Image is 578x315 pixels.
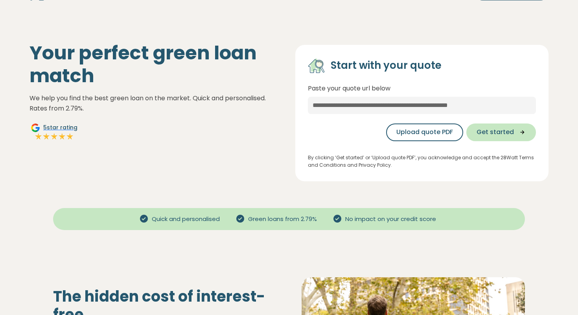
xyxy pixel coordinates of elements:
[35,133,42,140] img: Full star
[50,133,58,140] img: Full star
[477,127,514,137] span: Get started
[43,123,77,132] span: 5 star rating
[331,59,442,72] h4: Start with your quote
[42,133,50,140] img: Full star
[31,123,40,133] img: Google
[58,133,66,140] img: Full star
[342,215,439,224] span: No impact on your credit score
[245,215,320,224] span: Green loans from 2.79%
[308,154,536,169] p: By clicking ‘Get started’ or ‘Upload quote PDF’, you acknowledge and accept the 28Watt Terms and ...
[396,127,453,137] span: Upload quote PDF
[149,215,223,224] span: Quick and personalised
[29,42,283,87] h1: Your perfect green loan match
[466,123,536,141] button: Get started
[308,83,536,94] p: Paste your quote url below
[386,123,463,141] button: Upload quote PDF
[66,133,74,140] img: Full star
[29,93,283,113] p: We help you find the best green loan on the market. Quick and personalised. Rates from 2.79%.
[29,123,79,142] a: Google5star ratingFull starFull starFull starFull starFull star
